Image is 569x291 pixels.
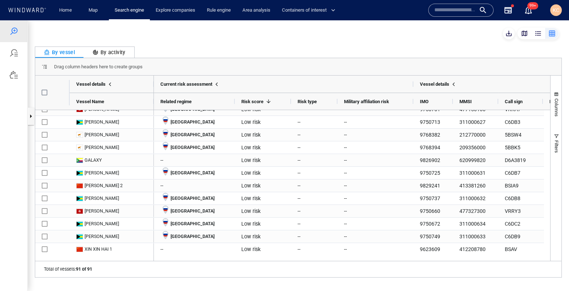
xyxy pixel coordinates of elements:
div: 9750713 [413,96,453,108]
a: Map [86,4,103,17]
a: Search engine [112,4,147,17]
div: Press SPACE to select this row. [35,185,154,197]
a: Area analysis [240,4,273,17]
p: [GEOGRAPHIC_DATA] [171,98,214,105]
div: -- [291,159,337,171]
div: [PERSON_NAME] [85,149,119,156]
span: Related regime [160,78,192,84]
span: Vessel details [420,61,449,66]
p: [GEOGRAPHIC_DATA] [171,200,214,207]
div: -- [291,121,337,133]
div: GALAXY [85,137,102,143]
div: -- [154,159,235,171]
div: C6DB7 [498,146,543,159]
div: 9829241 [413,159,453,171]
span: Drag column headers here to create groups [54,44,143,49]
span: Call sign [505,78,523,84]
a: [PERSON_NAME] [76,98,119,105]
button: KC [549,3,563,17]
p: [GEOGRAPHIC_DATA] [171,213,214,219]
span: MMSI [459,78,472,84]
div: D6A3819 [498,134,543,146]
div: -- [337,185,413,197]
div: 9623609 [413,223,453,235]
div: -- [337,159,413,171]
div: Press SPACE to select this row. [35,96,154,108]
div: Notification center [524,6,533,15]
div: -- [291,210,337,222]
button: Containers of interest [279,4,341,17]
span: GEORGIY BRUSILOV [85,111,119,118]
div: 311000634 [453,197,498,210]
div: Press SPACE to select this row. [35,146,154,159]
div: 9750725 [413,146,453,159]
div: [PERSON_NAME] 2 [85,162,123,169]
div: Press SPACE to select this row. [35,223,154,235]
div: Low risk [241,225,261,233]
div: 311000633 [453,210,498,222]
div: 9768394 [413,121,453,133]
div: 212770000 [453,108,498,121]
div: 413381260 [453,159,498,171]
div: -- [291,172,337,184]
button: 99+ [520,1,537,19]
span: Containers of interest [282,6,335,15]
p: [GEOGRAPHIC_DATA] [171,187,214,194]
div: Press SPACE to select this row. [35,159,154,172]
div: Row Groups [54,44,143,49]
div: 412208780 [453,223,498,235]
span: Current risk assessment [160,61,212,66]
div: 9750672 [413,197,453,210]
span: NIKOLAY URVANTSEV [85,187,119,194]
p: [GEOGRAPHIC_DATA] [171,124,214,130]
div: 5BBK5 [498,121,543,133]
div: -- [337,96,413,108]
a: Explore companies [153,4,198,17]
div: Press SPACE to select this row. [35,172,154,185]
a: GALAXY [76,137,102,143]
div: -- [337,108,413,121]
iframe: Chat [538,258,564,286]
span: Filters [554,120,559,133]
div: Press SPACE to select this row. [35,121,154,134]
a: [PERSON_NAME] [76,111,119,118]
a: [PERSON_NAME] [76,124,119,130]
span: GEORGIY USHAKOV [85,213,119,219]
span: VLADIMIR VORONIN [85,175,119,181]
span: Flag [549,78,558,84]
button: Map [83,4,106,17]
div: Low risk [241,123,261,132]
div: -- [154,134,235,146]
div: [PERSON_NAME] [85,213,119,219]
div: Press SPACE to select this row. [35,210,154,223]
div: Low risk [241,174,261,182]
div: By vessel [44,28,75,36]
div: Low risk [241,161,261,170]
div: 5BSW4 [498,108,543,121]
div: Press SPACE to select this row. [35,108,154,121]
h6: Total of vessels: [44,245,92,252]
div: -- [291,96,337,108]
div: 477327300 [453,185,498,197]
div: -- [337,223,413,235]
button: Rule engine [204,4,234,17]
div: [PERSON_NAME] [85,111,119,118]
span: YAKOV GAKKEL [85,200,119,207]
div: 9768382 [413,108,453,121]
div: -- [154,223,235,235]
div: [PERSON_NAME] [85,187,119,194]
span: RUDOLF SAMOYLOVICH [85,98,119,105]
div: 9826902 [413,134,453,146]
b: 91 of 91 [76,246,92,251]
span: Vessel Name [76,78,104,84]
span: Military affiliation risk [344,78,389,84]
p: [GEOGRAPHIC_DATA] [171,175,214,181]
div: BSIA9 [498,159,543,171]
div: -- [291,223,337,235]
div: -- [337,146,413,159]
div: [PERSON_NAME] [85,200,119,207]
div: -- [337,134,413,146]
